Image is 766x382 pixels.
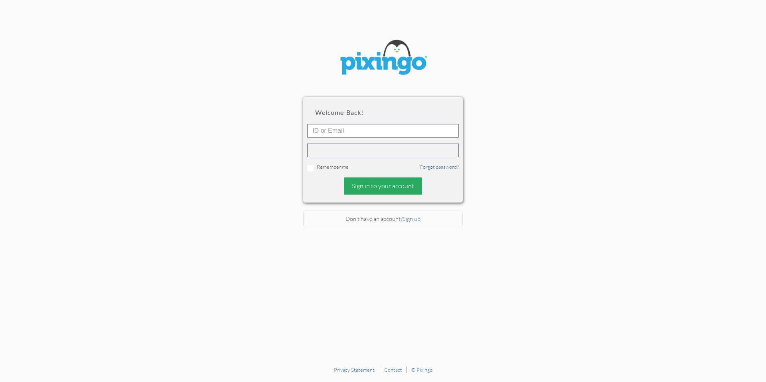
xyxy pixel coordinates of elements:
[307,163,459,171] div: Remember me
[403,215,421,222] a: Sign up
[303,211,463,228] div: Don't have an account?
[335,36,431,81] img: pixingo logo
[307,124,459,138] input: ID or Email
[384,366,402,373] a: Contact
[411,366,432,373] a: © Pixingo
[344,177,422,195] div: Sign in to your account
[334,366,375,373] a: Privacy Statement
[315,109,451,116] h2: Welcome back!
[420,163,459,170] a: Forgot password?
